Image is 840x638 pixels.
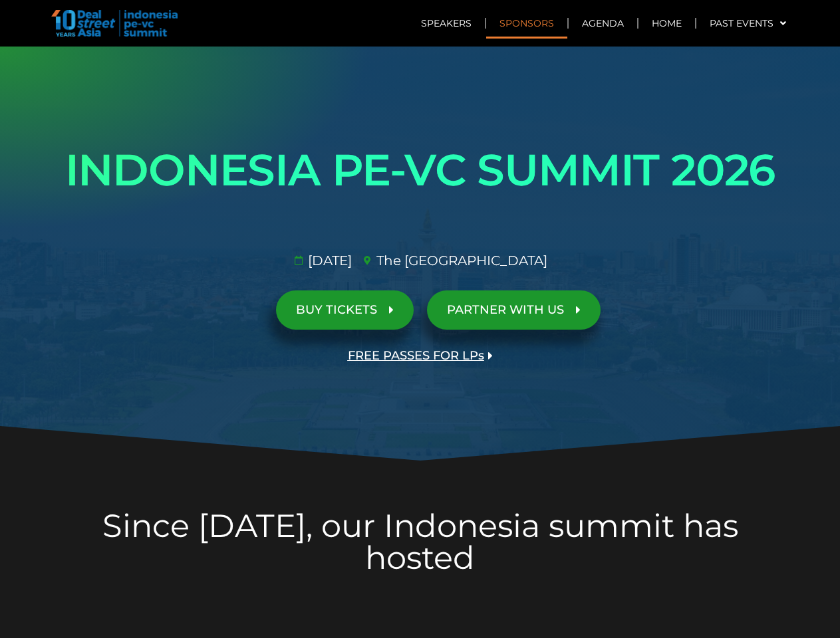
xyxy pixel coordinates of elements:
[48,510,793,574] h2: Since [DATE], our Indonesia summit has hosted
[696,8,799,39] a: Past Events
[373,251,547,270] span: The [GEOGRAPHIC_DATA]​
[328,336,513,375] a: FREE PASSES FOR LPs
[276,290,414,330] a: BUY TICKETS
[48,133,793,207] h1: INDONESIA PE-VC SUMMIT 2026
[348,350,484,362] span: FREE PASSES FOR LPs
[447,304,564,316] span: PARTNER WITH US
[486,8,567,39] a: Sponsors
[638,8,695,39] a: Home
[427,290,601,330] a: PARTNER WITH US
[408,8,485,39] a: Speakers
[569,8,637,39] a: Agenda
[296,304,377,316] span: BUY TICKETS
[305,251,352,270] span: [DATE]​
